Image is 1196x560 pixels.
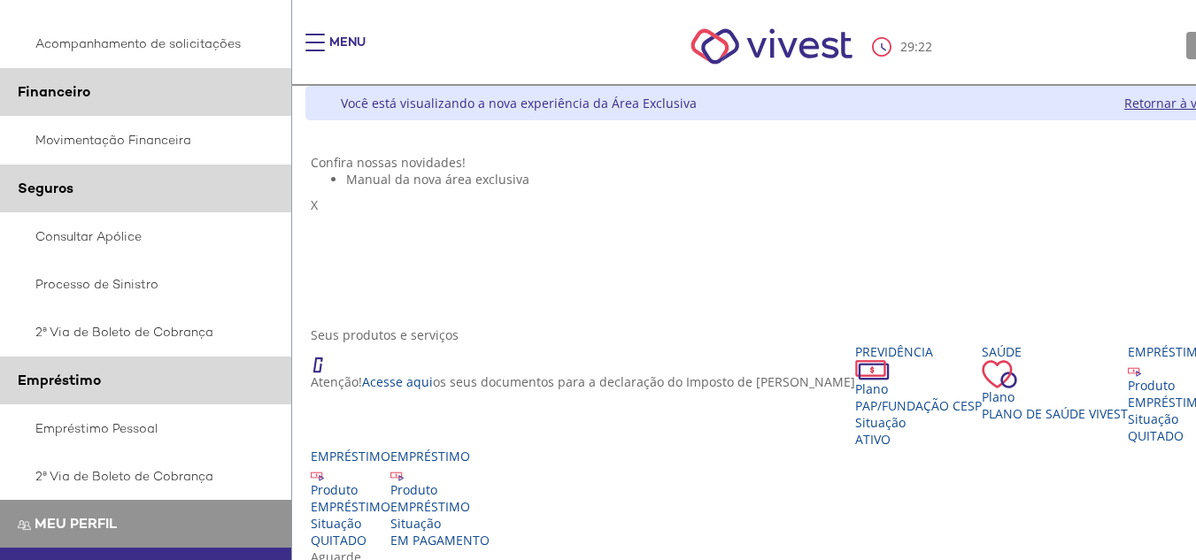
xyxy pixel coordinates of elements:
img: ico_coracao.png [982,360,1017,388]
div: Saúde [982,343,1128,360]
span: 22 [918,38,932,55]
div: Situação [390,515,490,532]
a: Previdência PlanoPAP/Fundação CESP SituaçãoAtivo [855,343,982,448]
div: EMPRÉSTIMO [390,498,490,515]
span: EM PAGAMENTO [390,532,490,548]
span: Ativo [855,431,891,448]
img: Vivest [671,9,872,84]
span: Manual da nova área exclusiva [346,171,529,188]
a: Saúde PlanoPlano de Saúde VIVEST [982,343,1128,422]
span: Financeiro [18,82,90,101]
span: 29 [900,38,914,55]
div: Produto [390,481,490,498]
span: Seguros [18,179,73,197]
a: Empréstimo Produto EMPRÉSTIMO Situação EM PAGAMENTO [390,448,490,548]
img: ico_emprestimo.svg [311,468,324,481]
div: Empréstimo [311,448,390,464]
div: Produto [311,481,390,498]
span: Empréstimo [18,371,101,389]
img: ico_emprestimo.svg [1128,364,1141,377]
div: Empréstimo [390,448,490,464]
span: PAP/Fundação CESP [855,397,982,414]
div: : [872,37,936,57]
span: QUITADO [1128,427,1184,444]
div: Previdência [855,343,982,360]
div: Plano [982,388,1128,405]
img: Meu perfil [18,518,31,532]
span: Meu perfil [35,514,117,533]
img: ico_emprestimo.svg [390,468,404,481]
div: Você está visualizando a nova experiência da Área Exclusiva [341,95,697,111]
div: Menu [329,34,366,69]
div: Situação [311,515,390,532]
span: X [311,196,318,213]
span: QUITADO [311,532,367,548]
a: Empréstimo Produto EMPRÉSTIMO Situação QUITADO [311,448,390,548]
p: Atenção! os seus documentos para a declaração do Imposto de [PERSON_NAME] [311,373,855,390]
div: EMPRÉSTIMO [311,498,390,515]
span: Plano de Saúde VIVEST [982,405,1128,422]
a: Acesse aqui [362,373,433,390]
img: ico_dinheiro.png [855,360,890,380]
div: Plano [855,380,982,397]
img: ico_atencao.png [311,343,341,373]
div: Situação [855,414,982,431]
